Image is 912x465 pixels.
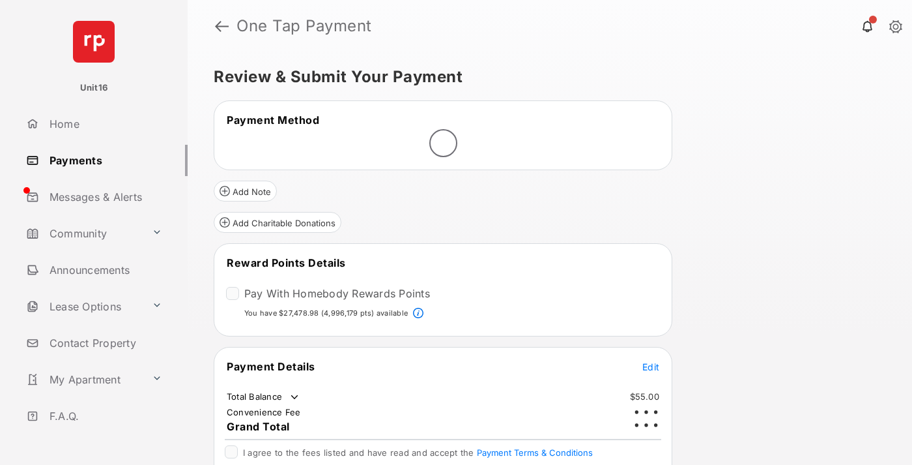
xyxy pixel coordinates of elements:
strong: One Tap Payment [236,18,372,34]
span: Grand Total [227,420,290,433]
span: Payment Method [227,113,319,127]
a: Payments [21,145,188,176]
span: Payment Details [227,360,315,373]
p: You have $27,478.98 (4,996,179 pts) available [244,308,408,319]
span: I agree to the fees listed and have read and accept the [243,447,593,458]
td: $55.00 [629,391,661,402]
a: Messages & Alerts [21,181,188,213]
span: Reward Points Details [227,256,346,269]
button: Add Charitable Donations [214,212,341,233]
a: Announcements [21,254,188,286]
td: Total Balance [226,391,301,404]
a: Contact Property [21,327,188,359]
a: Home [21,108,188,140]
button: Add Note [214,181,277,202]
button: I agree to the fees listed and have read and accept the [477,447,593,458]
label: Pay With Homebody Rewards Points [244,287,430,300]
button: Edit [642,360,659,373]
h5: Review & Submit Your Payment [214,69,876,85]
a: F.A.Q. [21,400,188,432]
span: Edit [642,361,659,372]
a: Community [21,218,147,249]
img: svg+xml;base64,PHN2ZyB4bWxucz0iaHR0cDovL3d3dy53My5vcmcvMjAwMC9zdmciIHdpZHRoPSI2NCIgaGVpZ2h0PSI2NC... [73,21,115,63]
td: Convenience Fee [226,406,302,418]
a: My Apartment [21,364,147,395]
p: Unit16 [80,82,108,95]
a: Lease Options [21,291,147,322]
